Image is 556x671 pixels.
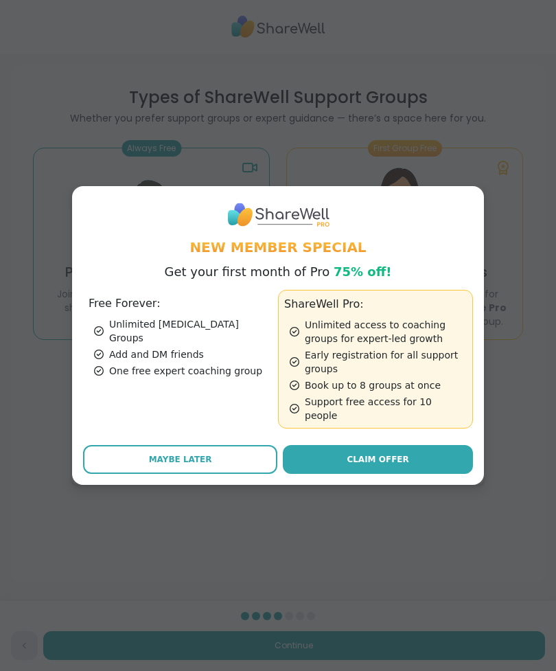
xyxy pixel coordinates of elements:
[89,295,273,312] h3: Free Forever:
[283,445,473,474] a: Claim Offer
[165,262,392,282] p: Get your first month of Pro
[290,318,467,345] div: Unlimited access to coaching groups for expert-led growth
[290,395,467,422] div: Support free access for 10 people
[83,238,473,257] h1: New Member Special
[94,364,273,378] div: One free expert coaching group
[227,197,329,232] img: ShareWell Logo
[83,445,277,474] button: Maybe Later
[149,453,212,466] span: Maybe Later
[290,348,467,376] div: Early registration for all support groups
[94,348,273,361] div: Add and DM friends
[347,453,408,466] span: Claim Offer
[94,317,273,345] div: Unlimited [MEDICAL_DATA] Groups
[334,264,392,279] span: 75% off!
[290,378,467,392] div: Book up to 8 groups at once
[284,296,467,312] h3: ShareWell Pro:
